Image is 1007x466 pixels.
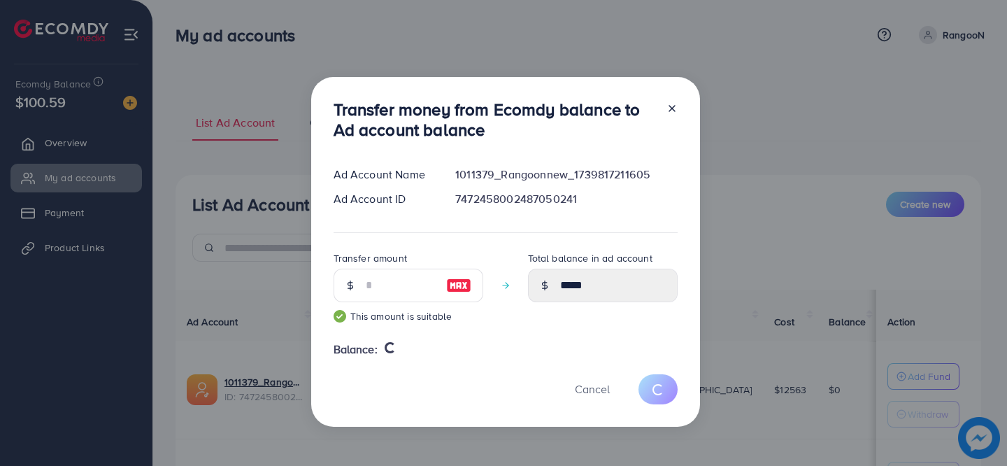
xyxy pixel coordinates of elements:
button: Cancel [557,374,627,404]
label: Total balance in ad account [528,251,652,265]
div: Ad Account Name [322,167,445,183]
small: This amount is suitable [334,309,483,323]
div: 7472458002487050241 [444,191,688,207]
img: guide [334,310,346,323]
img: image [446,277,471,294]
span: Balance: [334,341,378,358]
h3: Transfer money from Ecomdy balance to Ad account balance [334,99,655,140]
div: Ad Account ID [322,191,445,207]
div: 1011379_Rangoonnew_1739817211605 [444,167,688,183]
span: Cancel [575,381,610,397]
label: Transfer amount [334,251,407,265]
